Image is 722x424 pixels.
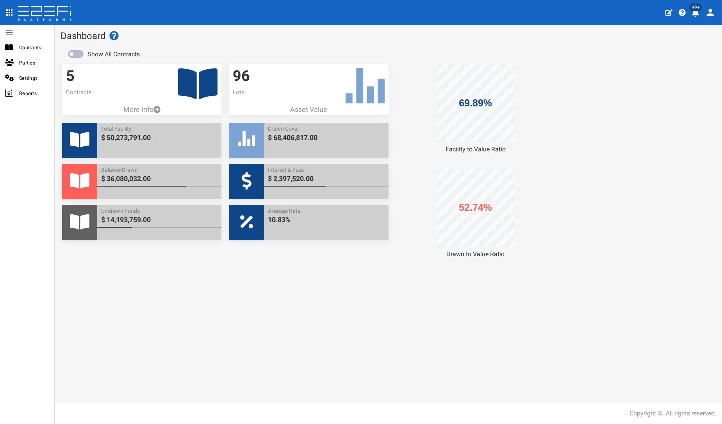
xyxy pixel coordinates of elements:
[268,215,384,225] span: 10.83%
[19,43,48,52] span: Contracts
[268,166,384,174] span: Interest & Fees
[87,50,140,59] label: Show All Contracts
[101,166,217,174] span: Balance Drawn
[229,104,388,115] p: Asset Value
[233,68,384,84] h3: 96
[268,207,384,215] span: Average Rate
[101,125,217,133] span: Total Facility
[66,68,217,84] h3: 5
[396,250,555,259] div: Drawn to Value Ratio
[19,74,48,83] span: Settings
[101,207,217,215] span: Undrawn Funds
[101,215,217,225] span: $ 14,193,759.00
[101,174,217,184] span: $ 36,080,032.00
[62,104,221,115] a: More Info
[268,133,384,143] span: $ 68,406,817.00
[268,174,384,184] span: $ 2,397,520.00
[19,89,48,98] span: Reports
[629,409,716,418] div: Copyright ©. All rights reserved.
[66,88,217,97] p: Contracts
[268,125,384,133] span: Drawn Cover
[61,31,716,41] h1: Dashboard
[233,88,384,97] p: Lots
[396,145,555,154] div: Facility to Value Ratio
[101,133,217,143] span: $ 50,273,791.00
[19,58,48,67] span: Parties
